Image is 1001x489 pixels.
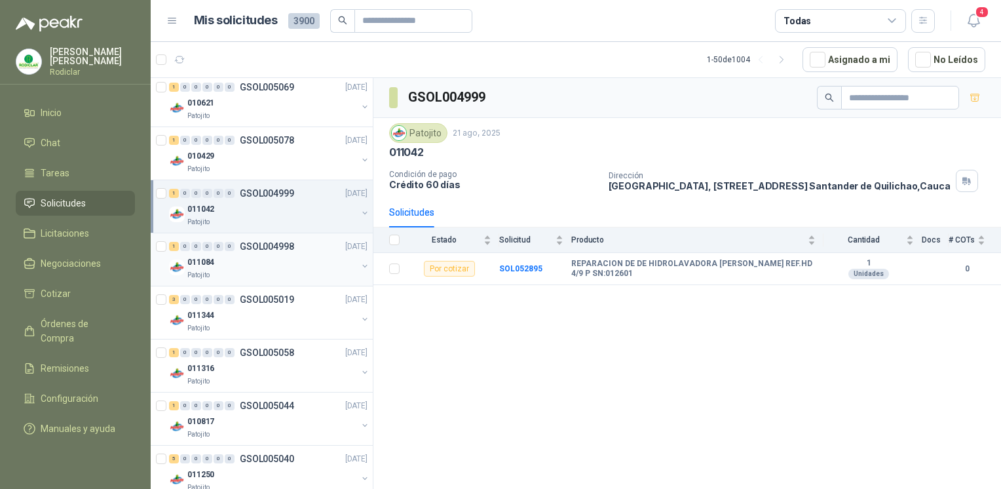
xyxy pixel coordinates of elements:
a: Órdenes de Compra [16,311,135,351]
p: 011084 [187,256,214,269]
div: 0 [180,83,190,92]
img: Company Logo [169,472,185,488]
p: Patojito [187,429,210,440]
div: 1 [169,83,179,92]
div: 0 [202,136,212,145]
a: Configuración [16,386,135,411]
p: 011316 [187,362,214,375]
p: GSOL004998 [240,242,294,251]
p: [DATE] [345,187,368,200]
div: 1 [169,401,179,410]
b: REPARACION DE DE HIDROLAVADORA [PERSON_NAME] REF.HD 4/9 P SN:012601 [571,259,816,279]
span: Chat [41,136,60,150]
img: Company Logo [169,153,185,169]
a: 1 0 0 0 0 0 GSOL005058[DATE] Company Logo011316Patojito [169,345,370,387]
div: 0 [214,454,223,463]
img: Company Logo [16,49,41,74]
a: 1 0 0 0 0 0 GSOL004999[DATE] Company Logo011042Patojito [169,186,370,227]
p: 010817 [187,416,214,428]
span: Configuración [41,391,98,406]
p: [GEOGRAPHIC_DATA], [STREET_ADDRESS] Santander de Quilichao , Cauca [609,180,951,191]
div: 0 [191,348,201,357]
img: Company Logo [169,419,185,435]
span: search [338,16,347,25]
a: Manuales y ayuda [16,416,135,441]
div: Por cotizar [424,261,475,277]
p: [DATE] [345,400,368,412]
h1: Mis solicitudes [194,11,278,30]
p: 011042 [389,146,424,159]
p: 010429 [187,150,214,163]
div: 0 [214,189,223,198]
div: 0 [191,136,201,145]
th: # COTs [949,227,1001,253]
span: Cantidad [823,235,903,244]
p: Patojito [187,111,210,121]
div: 0 [180,454,190,463]
span: Cotizar [41,286,71,301]
button: 4 [962,9,985,33]
p: GSOL005019 [240,295,294,304]
div: Solicitudes [389,205,434,220]
th: Producto [571,227,823,253]
div: 0 [225,348,235,357]
div: 0 [225,136,235,145]
p: [DATE] [345,294,368,306]
p: 011250 [187,469,214,481]
div: 0 [180,348,190,357]
span: Manuales y ayuda [41,421,115,436]
img: Company Logo [392,126,406,140]
th: Estado [407,227,499,253]
div: 1 [169,136,179,145]
th: Docs [922,227,949,253]
div: 0 [180,401,190,410]
div: 0 [191,454,201,463]
p: GSOL005058 [240,348,294,357]
div: 0 [225,242,235,251]
div: Patojito [389,123,447,143]
span: Solicitudes [41,196,86,210]
div: 0 [202,454,212,463]
span: 3900 [288,13,320,29]
a: SOL052895 [499,264,542,273]
div: 0 [214,136,223,145]
p: Patojito [187,164,210,174]
a: Chat [16,130,135,155]
th: Solicitud [499,227,571,253]
img: Company Logo [169,313,185,328]
div: 0 [202,401,212,410]
p: [DATE] [345,134,368,147]
span: Licitaciones [41,226,89,241]
div: 1 [169,189,179,198]
div: 0 [225,401,235,410]
div: 0 [202,242,212,251]
p: 21 ago, 2025 [453,127,500,140]
p: Patojito [187,323,210,334]
p: GSOL005069 [240,83,294,92]
a: Licitaciones [16,221,135,246]
p: Crédito 60 días [389,179,598,190]
p: Dirección [609,171,951,180]
div: 0 [214,242,223,251]
a: Remisiones [16,356,135,381]
div: 0 [191,401,201,410]
div: 1 - 50 de 1004 [707,49,792,70]
div: 0 [180,189,190,198]
p: Rodiclar [50,68,135,76]
div: 0 [202,189,212,198]
div: 5 [169,454,179,463]
p: [DATE] [345,347,368,359]
div: 0 [180,242,190,251]
div: 0 [225,295,235,304]
p: Patojito [187,270,210,281]
span: Estado [407,235,481,244]
div: 0 [225,454,235,463]
div: 0 [214,348,223,357]
button: Asignado a mi [803,47,897,72]
button: No Leídos [908,47,985,72]
p: Patojito [187,376,210,387]
span: 4 [975,6,989,18]
div: 0 [214,83,223,92]
div: 0 [202,83,212,92]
